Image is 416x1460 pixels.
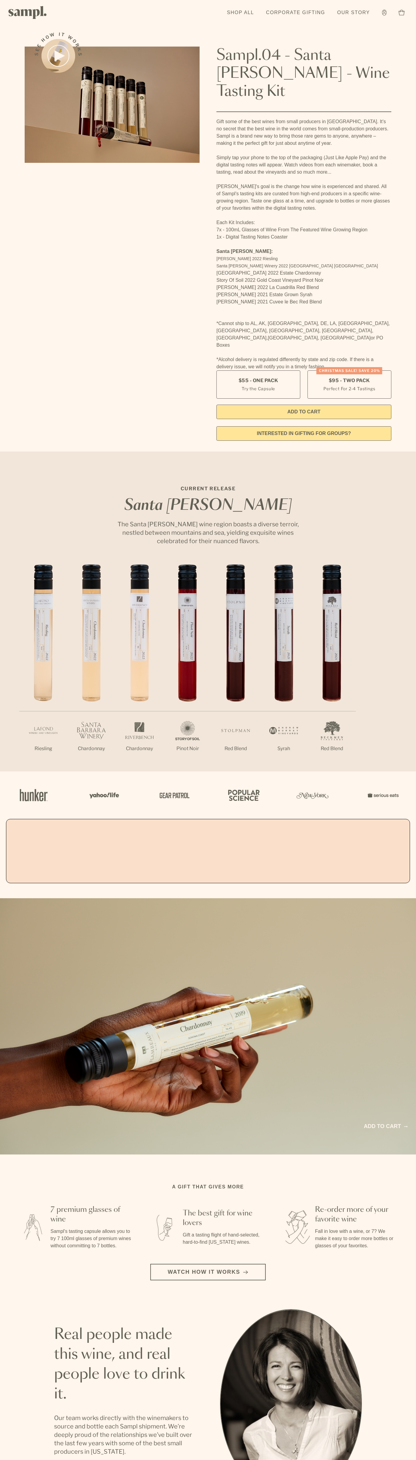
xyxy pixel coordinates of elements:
h2: Real people made this wine, and real people love to drink it. [54,1325,196,1404]
p: Sampl's tasting capsule allows you to try 7 100ml glasses of premium wines without committing to ... [50,1228,132,1249]
p: Our team works directly with the winemakers to source and bottle each Sampl shipment. We’re deepl... [54,1414,196,1456]
span: [PERSON_NAME] 2022 Riesling [216,256,278,261]
p: Red Blend [308,745,356,752]
div: Christmas SALE! Save 20% [317,367,382,374]
p: Gift a tasting flight of hand-selected, hard-to-find [US_STATE] wines. [183,1231,265,1246]
img: Artboard_3_0b291449-6e8c-4d07-b2c2-3f3601a19cd1_x450.png [295,782,331,808]
em: Santa [PERSON_NAME] [124,498,292,513]
li: [PERSON_NAME] 2021 Estate Grown Syrah [216,291,391,298]
img: Sampl.04 - Santa Barbara - Wine Tasting Kit [25,47,200,163]
a: Corporate Gifting [263,6,328,19]
button: See how it works [41,39,75,73]
h3: The best gift for wine lovers [183,1209,265,1228]
span: , [267,335,268,340]
p: Red Blend [212,745,260,752]
p: Chardonnay [67,745,115,752]
p: Chardonnay [115,745,164,752]
img: Artboard_7_5b34974b-f019-449e-91fb-745f8d0877ee_x450.png [364,782,400,808]
div: Gift some of the best wines from small producers in [GEOGRAPHIC_DATA]. It’s no secret that the be... [216,118,391,370]
h1: Sampl.04 - Santa [PERSON_NAME] - Wine Tasting Kit [216,47,391,101]
span: [GEOGRAPHIC_DATA], [GEOGRAPHIC_DATA] [268,335,371,340]
button: Add to Cart [216,405,391,419]
span: $95 - Two Pack [329,377,370,384]
li: [PERSON_NAME] 2022 La Cuadrilla Red Blend [216,284,391,291]
p: Syrah [260,745,308,752]
h3: Re-order more of your favorite wine [315,1205,397,1224]
strong: Santa [PERSON_NAME]: [216,249,273,254]
p: Riesling [19,745,67,752]
p: The Santa [PERSON_NAME] wine region boasts a diverse terroir, nestled between mountains and sea, ... [112,520,304,545]
p: Fall in love with a wine, or 7? We make it easy to order more bottles or glasses of your favorites. [315,1228,397,1249]
h2: A gift that gives more [172,1183,244,1191]
li: [GEOGRAPHIC_DATA] 2022 Estate Chardonnay [216,269,391,277]
span: Santa [PERSON_NAME] Winery 2022 [GEOGRAPHIC_DATA] [GEOGRAPHIC_DATA] [216,263,378,268]
a: Add to cart [364,1122,408,1130]
a: Shop All [224,6,257,19]
img: Artboard_5_7fdae55a-36fd-43f7-8bfd-f74a06a2878e_x450.png [155,782,191,808]
img: Artboard_1_c8cd28af-0030-4af1-819c-248e302c7f06_x450.png [16,782,52,808]
img: Artboard_6_04f9a106-072f-468a-bdd7-f11783b05722_x450.png [85,782,121,808]
img: Sampl logo [8,6,47,19]
p: Pinot Noir [164,745,212,752]
li: [PERSON_NAME] 2021 Cuvee le Bec Red Blend [216,298,391,306]
a: Our Story [334,6,373,19]
img: Artboard_4_28b4d326-c26e-48f9-9c80-911f17d6414e_x450.png [225,782,261,808]
span: $55 - One Pack [239,377,278,384]
small: Perfect For 2-4 Tastings [323,385,375,392]
li: Story Of Soil 2022 Gold Coast Vineyard Pinot Noir [216,277,391,284]
p: CURRENT RELEASE [112,485,304,492]
a: interested in gifting for groups? [216,426,391,441]
button: Watch how it works [150,1264,266,1280]
h3: 7 premium glasses of wine [50,1205,132,1224]
small: Try the Capsule [242,385,275,392]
